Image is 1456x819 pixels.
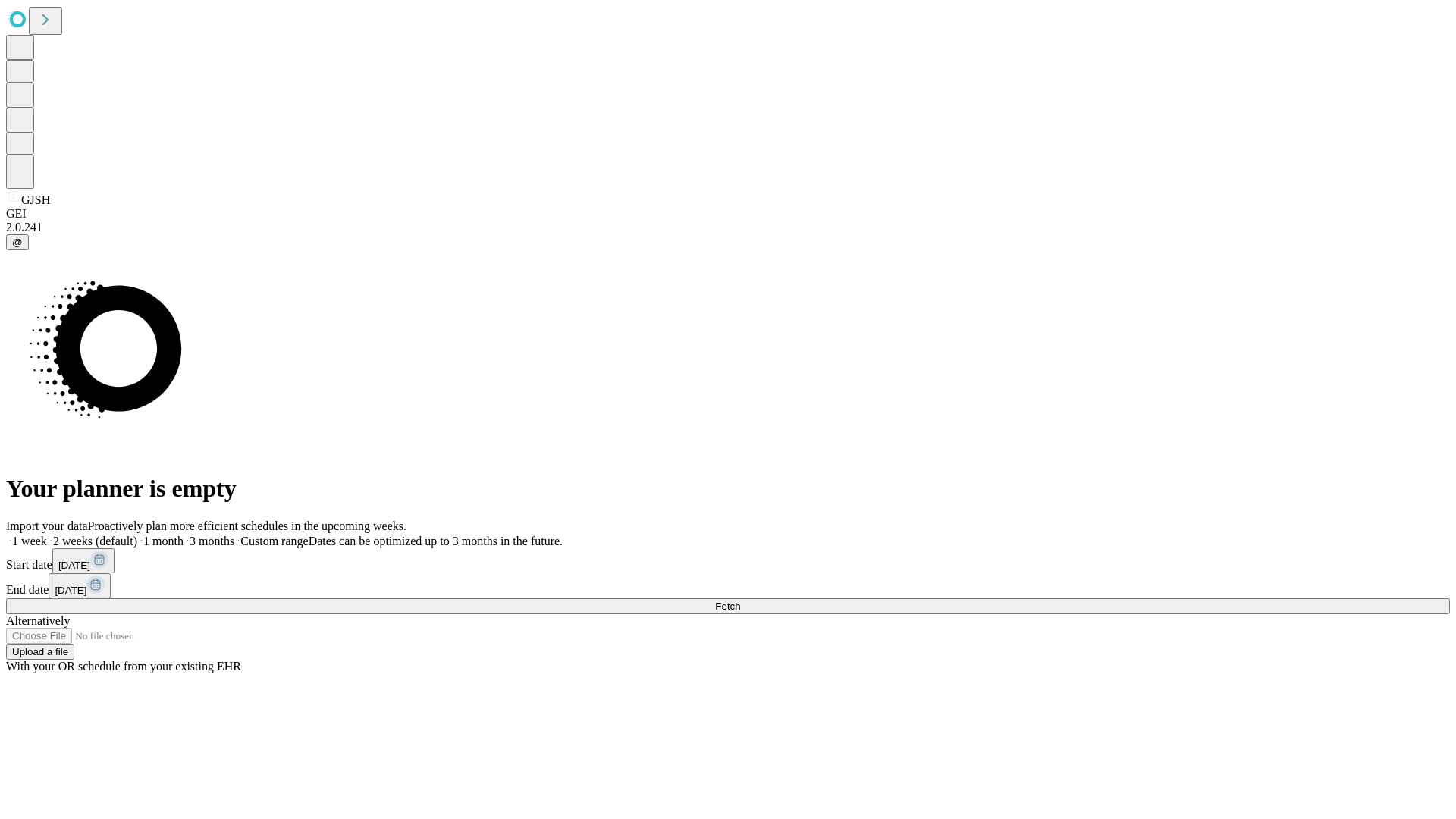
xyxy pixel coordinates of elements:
div: Start date [6,548,1450,573]
span: Fetch [715,601,740,612]
span: Proactively plan more efficient schedules in the upcoming weeks. [88,519,406,532]
span: Alternatively [6,614,70,627]
button: Fetch [6,598,1450,614]
span: [DATE] [58,560,90,571]
div: 2.0.241 [6,221,1450,234]
div: GEI [6,207,1450,221]
button: [DATE] [49,573,111,598]
span: 1 week [12,535,47,548]
div: End date [6,573,1450,598]
button: @ [6,234,29,250]
span: [DATE] [55,585,86,596]
span: 2 weeks (default) [53,535,137,548]
button: [DATE] [52,548,115,573]
span: Custom range [240,535,308,548]
span: 1 month [143,535,184,548]
h1: Your planner is empty [6,475,1450,503]
span: Import your data [6,519,88,532]
span: @ [12,237,23,248]
span: GJSH [21,193,50,206]
button: Upload a file [6,644,74,660]
span: With your OR schedule from your existing EHR [6,660,241,673]
span: Dates can be optimized up to 3 months in the future. [309,535,563,548]
span: 3 months [190,535,234,548]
